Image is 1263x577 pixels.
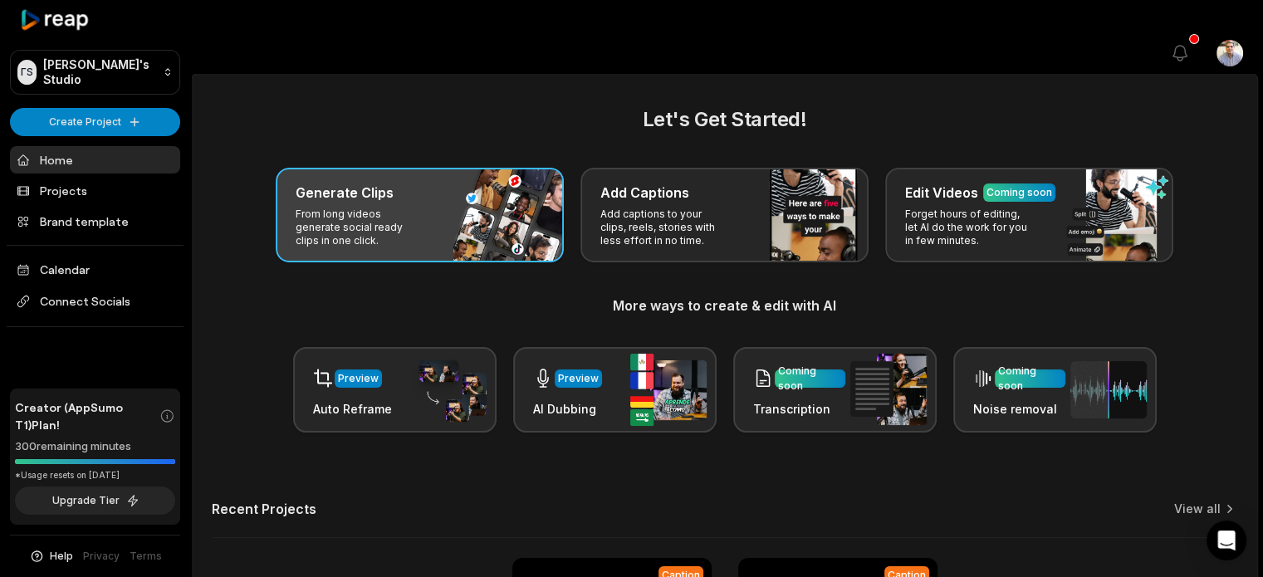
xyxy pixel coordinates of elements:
[15,487,175,515] button: Upgrade Tier
[1207,521,1246,560] div: Open Intercom Messenger
[10,256,180,283] a: Calendar
[212,105,1237,134] h2: Let's Get Started!
[905,208,1034,247] p: Forget hours of editing, let AI do the work for you in few minutes.
[630,354,707,426] img: ai_dubbing.png
[43,57,156,87] p: [PERSON_NAME]'s Studio
[15,399,159,433] span: Creator (AppSumo T1) Plan!
[212,501,316,517] h2: Recent Projects
[1174,501,1221,517] a: View all
[600,208,729,247] p: Add captions to your clips, reels, stories with less effort in no time.
[296,208,424,247] p: From long videos generate social ready clips in one click.
[15,438,175,455] div: 300 remaining minutes
[15,469,175,482] div: *Usage resets on [DATE]
[10,108,180,136] button: Create Project
[313,400,392,418] h3: Auto Reframe
[338,371,379,386] div: Preview
[10,146,180,174] a: Home
[83,549,120,564] a: Privacy
[1070,361,1147,418] img: noise_removal.png
[10,208,180,235] a: Brand template
[296,183,394,203] h3: Generate Clips
[29,549,73,564] button: Help
[10,286,180,316] span: Connect Socials
[130,549,162,564] a: Terms
[212,296,1237,315] h3: More ways to create & edit with AI
[600,183,689,203] h3: Add Captions
[905,183,978,203] h3: Edit Videos
[973,400,1065,418] h3: Noise removal
[17,60,37,85] div: ΓS
[533,400,602,418] h3: AI Dubbing
[998,364,1062,394] div: Coming soon
[850,354,927,425] img: transcription.png
[410,358,487,423] img: auto_reframe.png
[10,177,180,204] a: Projects
[986,185,1052,200] div: Coming soon
[558,371,599,386] div: Preview
[753,400,845,418] h3: Transcription
[778,364,842,394] div: Coming soon
[50,549,73,564] span: Help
